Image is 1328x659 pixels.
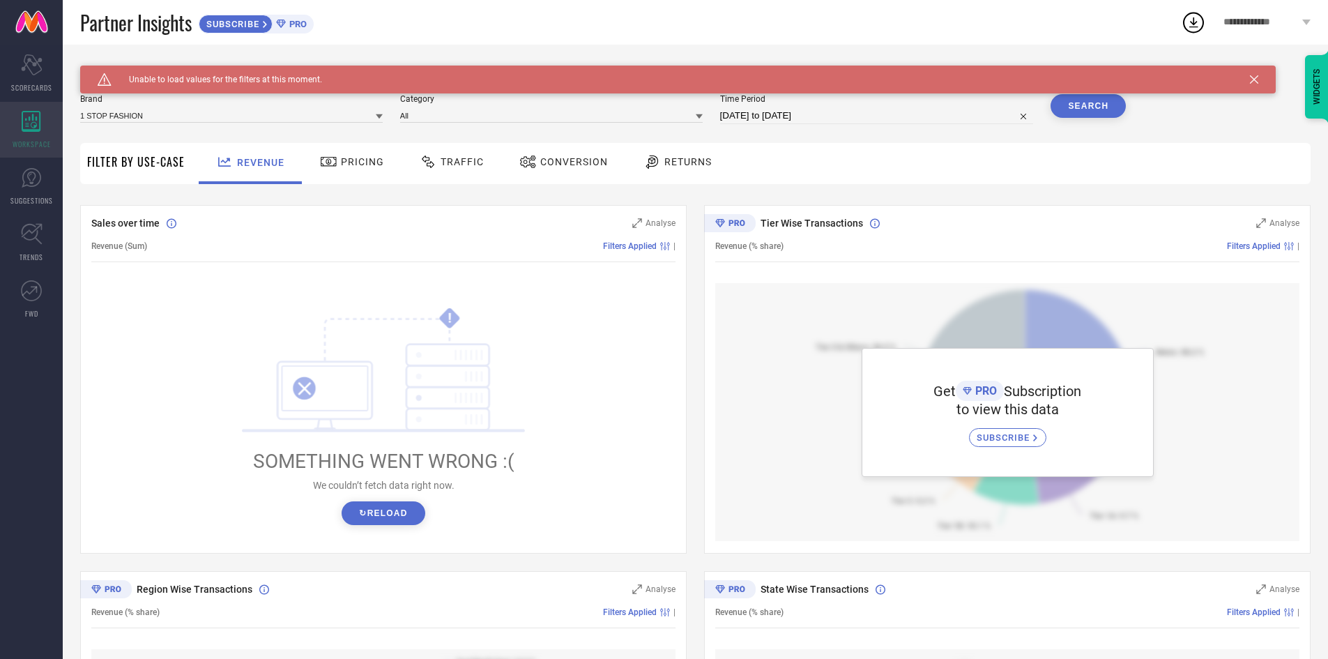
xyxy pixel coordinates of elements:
span: Analyse [646,218,676,228]
span: Pricing [341,156,384,167]
span: | [673,607,676,617]
span: Filter By Use-Case [87,153,185,170]
span: WORKSPACE [13,139,51,149]
span: Filters Applied [603,241,657,251]
span: Filters Applied [603,607,657,617]
span: Filters Applied [1227,241,1281,251]
span: Analyse [646,584,676,594]
tspan: ! [448,310,452,326]
span: Region Wise Transactions [137,584,252,595]
span: SUBSCRIBE [977,432,1033,443]
span: Subscription [1004,383,1081,400]
div: Premium [704,580,756,601]
a: SUBSCRIBEPRO [199,11,314,33]
span: Tier Wise Transactions [761,218,863,229]
span: Traffic [441,156,484,167]
div: Premium [80,580,132,601]
svg: Zoom [632,584,642,594]
span: FWD [25,308,38,319]
span: PRO [972,384,997,397]
span: Analyse [1269,218,1299,228]
button: Search [1051,94,1126,118]
span: SYSTEM WORKSPACE [80,66,177,77]
span: Filters Applied [1227,607,1281,617]
span: Brand [80,94,383,104]
span: Revenue (% share) [715,607,784,617]
span: Revenue (Sum) [91,241,147,251]
span: We couldn’t fetch data right now. [313,480,455,491]
span: to view this data [956,401,1059,418]
span: PRO [286,19,307,29]
span: Revenue (% share) [91,607,160,617]
div: Open download list [1181,10,1206,35]
svg: Zoom [632,218,642,228]
span: Sales over time [91,218,160,229]
svg: Zoom [1256,218,1266,228]
input: Select time period [720,107,1034,124]
span: | [1297,241,1299,251]
span: Analyse [1269,584,1299,594]
button: ↻Reload [342,501,425,525]
span: SUGGESTIONS [10,195,53,206]
span: Unable to load values for the filters at this moment. [112,75,322,84]
span: | [673,241,676,251]
a: SUBSCRIBE [969,418,1046,447]
span: Partner Insights [80,8,192,37]
span: Get [933,383,956,400]
span: SCORECARDS [11,82,52,93]
span: Time Period [720,94,1034,104]
span: SUBSCRIBE [199,19,263,29]
span: Revenue [237,157,284,168]
span: Revenue (% share) [715,241,784,251]
span: State Wise Transactions [761,584,869,595]
span: | [1297,607,1299,617]
span: Category [400,94,703,104]
span: SOMETHING WENT WRONG :( [253,450,514,473]
span: Conversion [540,156,608,167]
span: Returns [664,156,712,167]
span: TRENDS [20,252,43,262]
div: Premium [704,214,756,235]
svg: Zoom [1256,584,1266,594]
